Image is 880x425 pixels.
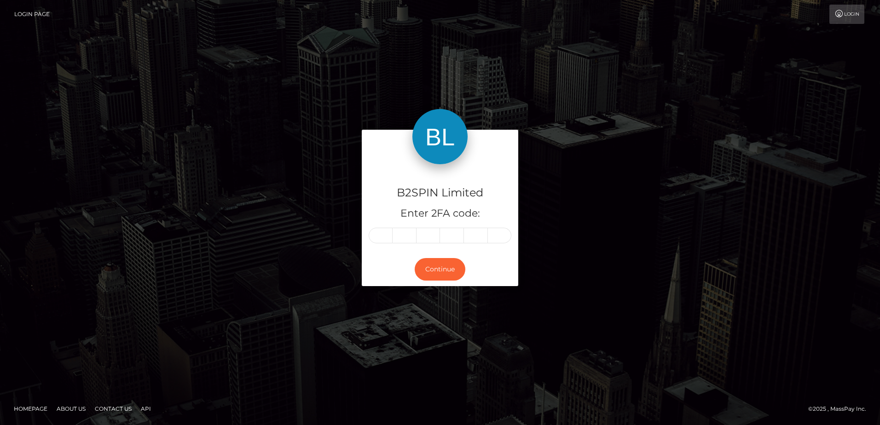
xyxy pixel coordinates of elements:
[53,402,89,416] a: About Us
[10,402,51,416] a: Homepage
[14,5,50,24] a: Login Page
[91,402,135,416] a: Contact Us
[369,207,511,221] h5: Enter 2FA code:
[369,185,511,201] h4: B2SPIN Limited
[415,258,465,281] button: Continue
[137,402,155,416] a: API
[808,404,873,414] div: © 2025 , MassPay Inc.
[412,109,468,164] img: B2SPIN Limited
[829,5,864,24] a: Login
